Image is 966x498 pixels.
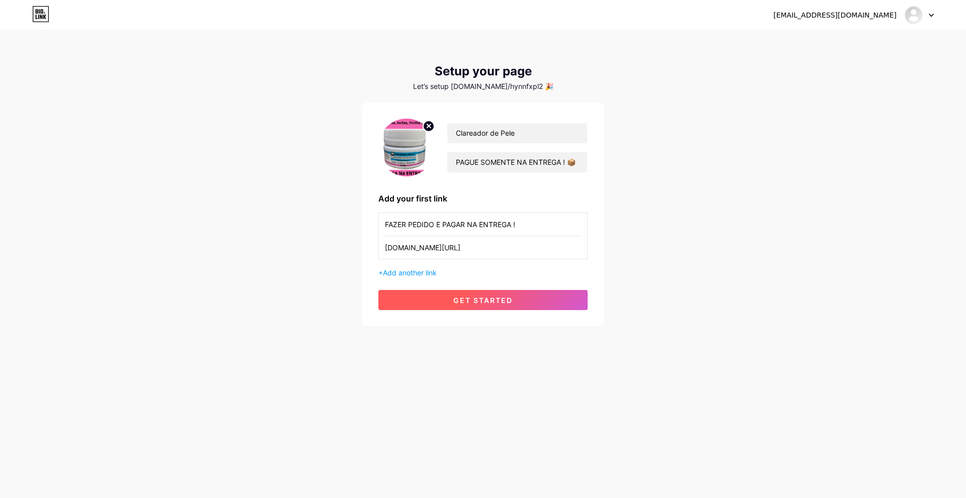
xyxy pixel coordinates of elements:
[383,268,437,277] span: Add another link
[447,123,587,143] input: Your name
[362,82,604,90] div: Let’s setup [DOMAIN_NAME]/hynnfxpl2 🎉
[447,152,587,172] input: bio
[378,192,588,205] div: Add your first link
[362,64,604,78] div: Setup your page
[378,119,435,176] img: profile pic
[904,6,923,25] img: hynnfxpl2
[385,236,581,259] input: URL (https://instagram.com/yourname)
[378,267,588,278] div: +
[453,296,513,305] span: get started
[385,213,581,236] input: Link name (My Instagram)
[378,290,588,310] button: get started
[773,10,897,21] div: [EMAIL_ADDRESS][DOMAIN_NAME]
